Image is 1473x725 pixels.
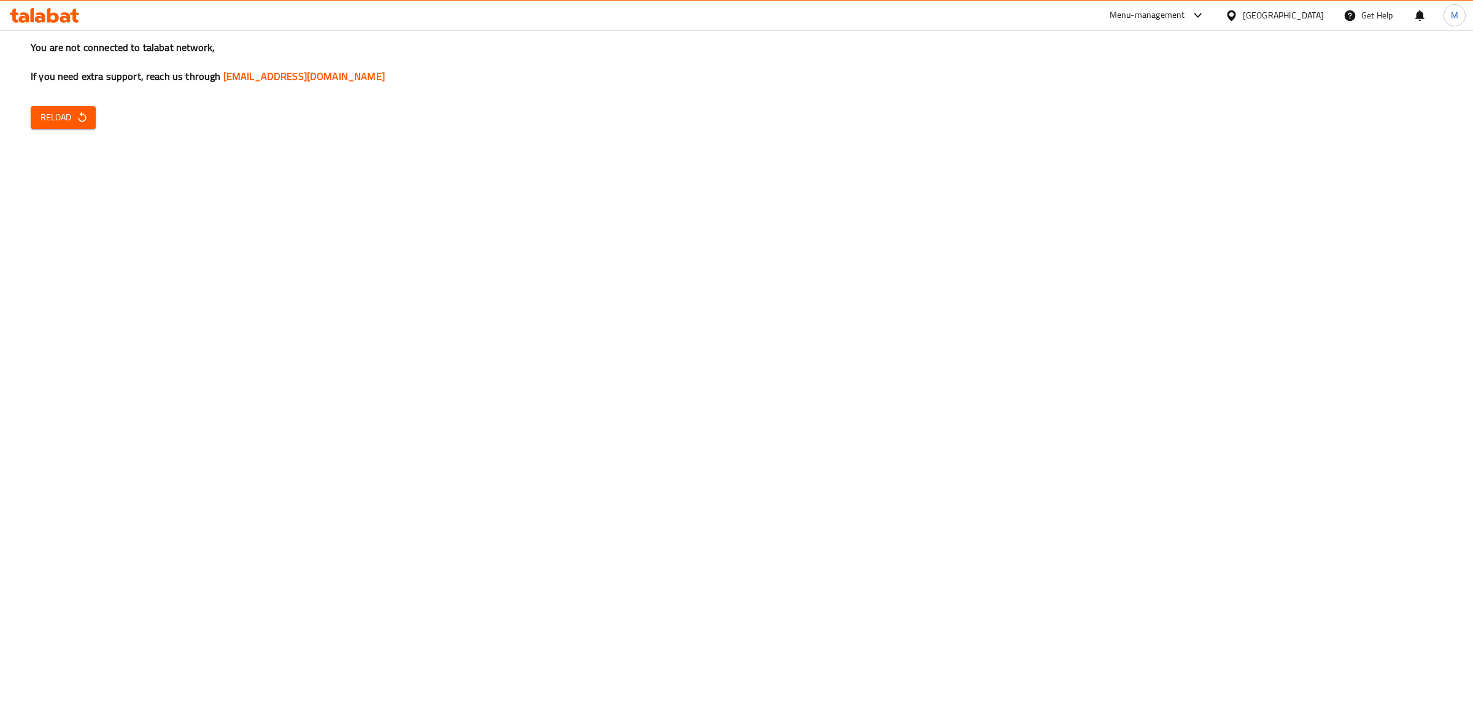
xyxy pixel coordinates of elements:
span: Reload [41,110,86,125]
button: Reload [31,106,96,129]
a: [EMAIL_ADDRESS][DOMAIN_NAME] [223,67,385,85]
span: M [1451,9,1458,22]
div: [GEOGRAPHIC_DATA] [1243,9,1324,22]
div: Menu-management [1110,8,1185,23]
h3: You are not connected to talabat network, If you need extra support, reach us through [31,41,1442,83]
